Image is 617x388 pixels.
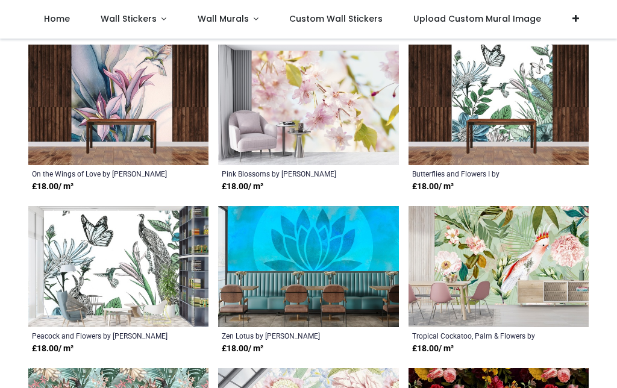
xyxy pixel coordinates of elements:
span: Home [44,13,70,25]
span: Upload Custom Mural Image [413,13,541,25]
a: On the Wings of Love by [PERSON_NAME] [32,169,171,178]
span: Wall Stickers [101,13,157,25]
a: Peacock and Flowers by [PERSON_NAME] [32,331,171,340]
strong: £ 18.00 / m² [32,343,74,355]
a: Tropical Cockatoo, Palm & Flowers by [PERSON_NAME] [412,331,551,340]
img: Tropical Cockatoo, Palm & Flowers Wall Mural by Uta Naumann [409,206,589,327]
strong: £ 18.00 / m² [222,181,263,193]
strong: £ 18.00 / m² [412,181,454,193]
a: Butterflies and Flowers I by [PERSON_NAME] [412,169,551,178]
img: On the Wings of Love Wall Mural by Jody Bergsma [28,45,208,166]
img: Butterflies and Flowers I Wall Mural by Amelia Ilangaratne [409,45,589,166]
img: Zen Lotus Wall Mural by Andrea Haase [218,206,398,327]
strong: £ 18.00 / m² [412,343,454,355]
img: Peacock and Flowers Wall Mural by Amelia Ilangaratne [28,206,208,327]
span: Custom Wall Stickers [289,13,383,25]
a: Zen Lotus by [PERSON_NAME] [222,331,360,340]
strong: £ 18.00 / m² [32,181,74,193]
img: Pink Blossoms Wall Mural by Cindy Taylor [218,45,398,166]
strong: £ 18.00 / m² [222,343,263,355]
span: Wall Murals [198,13,249,25]
a: Pink Blossoms by [PERSON_NAME] [222,169,360,178]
